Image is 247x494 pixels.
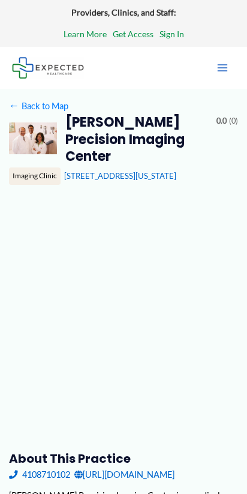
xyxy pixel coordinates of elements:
a: ←Back to Map [9,98,68,114]
div: Imaging Clinic [9,167,61,184]
h2: [PERSON_NAME] Precision Imaging Center [65,114,208,165]
span: ← [9,100,20,111]
a: Sign In [159,26,184,42]
span: (0) [229,114,238,128]
span: 0.0 [216,114,227,128]
strong: Providers, Clinics, and Staff: [71,7,176,17]
a: [STREET_ADDRESS][US_STATE] [64,171,176,181]
img: Expected Healthcare Logo - side, dark font, small [12,57,84,78]
a: Get Access [113,26,153,42]
a: Learn More [64,26,107,42]
a: [URL][DOMAIN_NAME] [74,466,174,483]
button: Main menu toggle [210,55,235,80]
a: 4108710102 [9,466,70,483]
h3: About this practice [9,451,239,466]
